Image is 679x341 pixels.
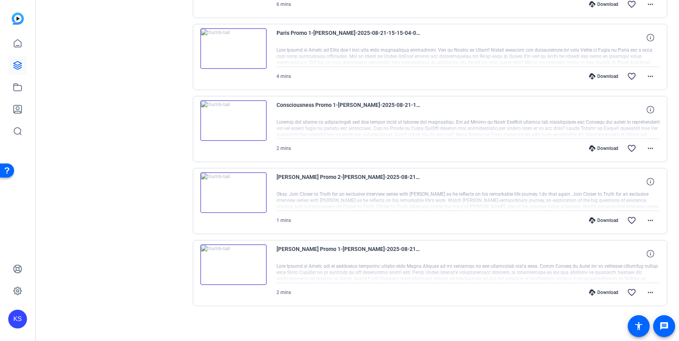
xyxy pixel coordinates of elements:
span: 2 mins [277,290,291,295]
div: Download [585,145,622,152]
span: Consciousness Promo 1-[PERSON_NAME]-2025-08-21-15-12-47-326-0 [277,100,421,119]
mat-icon: favorite_border [627,144,636,153]
mat-icon: favorite_border [627,288,636,297]
span: [PERSON_NAME] Promo 2-[PERSON_NAME]-2025-08-21-15-10-59-533-0 [277,172,421,191]
span: 1 mins [277,218,291,223]
mat-icon: more_horiz [646,72,655,81]
div: Download [585,73,622,79]
mat-icon: favorite_border [627,216,636,225]
mat-icon: more_horiz [646,288,655,297]
div: Download [585,217,622,224]
mat-icon: accessibility [634,321,643,331]
mat-icon: more_horiz [646,144,655,153]
img: thumb-nail [200,172,267,213]
div: Download [585,289,622,296]
span: 6 mins [277,2,291,7]
span: 2 mins [277,146,291,151]
div: Download [585,1,622,7]
img: thumb-nail [200,28,267,69]
img: thumb-nail [200,100,267,141]
span: Paris Promo 1-[PERSON_NAME]-2025-08-21-15-15-04-050-0 [277,28,421,47]
mat-icon: more_horiz [646,216,655,225]
img: thumb-nail [200,244,267,285]
mat-icon: message [659,321,669,331]
img: blue-gradient.svg [12,13,24,25]
div: KS [8,310,27,328]
mat-icon: favorite_border [627,72,636,81]
span: [PERSON_NAME] Promo 1-[PERSON_NAME]-2025-08-21-15-08-20-281-0 [277,244,421,263]
span: 4 mins [277,74,291,79]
